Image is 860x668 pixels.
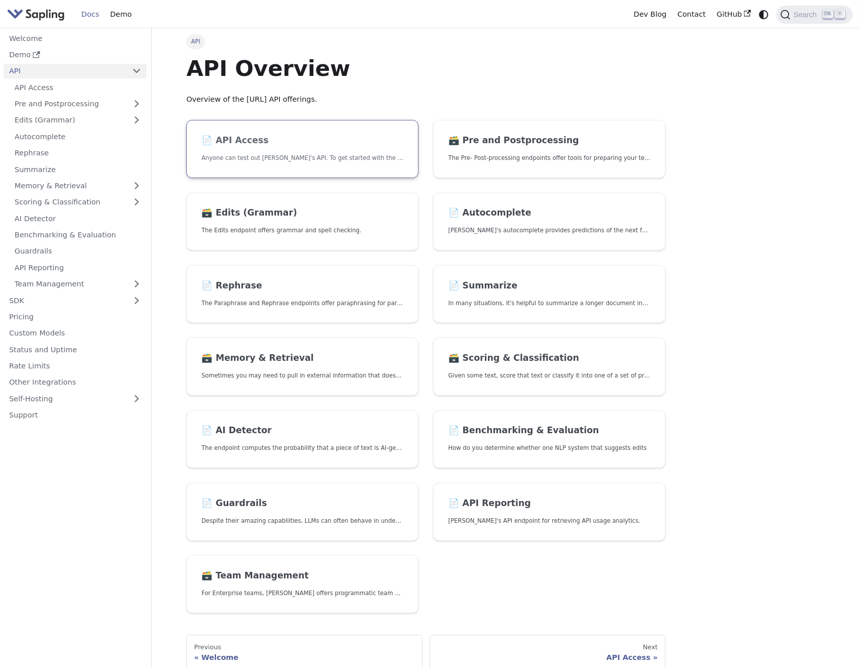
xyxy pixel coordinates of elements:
a: Scoring & Classification [9,195,147,210]
p: Given some text, score that text or classify it into one of a set of pre-specified categories. [448,371,650,381]
p: For Enterprise teams, Sapling offers programmatic team provisioning and management. [201,589,403,598]
button: Search (Ctrl+K) [776,6,852,24]
button: Expand sidebar category 'SDK' [127,293,147,308]
a: SDK [4,293,127,308]
div: API Access [437,653,658,662]
div: Welcome [194,653,415,662]
h2: Team Management [201,570,403,581]
span: API [186,34,205,49]
p: Sometimes you may need to pull in external information that doesn't fit in the context size of an... [201,371,403,381]
img: Sapling.ai [7,7,65,22]
a: Summarize [9,162,147,177]
p: In many situations, it's helpful to summarize a longer document into a shorter, more easily diges... [448,299,650,308]
div: Previous [194,643,415,651]
a: Self-Hosting [4,391,147,406]
p: Sapling's autocomplete provides predictions of the next few characters or words [448,226,650,235]
span: Search [791,11,823,19]
button: Collapse sidebar category 'API' [127,64,147,78]
p: Despite their amazing capabilities, LLMs can often behave in undesired [201,516,403,526]
h2: Pre and Postprocessing [448,135,650,146]
a: 🗃️ Scoring & ClassificationGiven some text, score that text or classify it into one of a set of p... [433,338,666,396]
a: 🗃️ Edits (Grammar)The Edits endpoint offers grammar and spell checking. [186,193,419,251]
h2: Memory & Retrieval [201,353,403,364]
a: Pre and Postprocessing [9,97,147,111]
a: API Access [9,80,147,95]
h1: API Overview [186,55,666,82]
a: Rephrase [9,146,147,160]
a: 📄️ Autocomplete[PERSON_NAME]'s autocomplete provides predictions of the next few characters or words [433,193,666,251]
a: Autocomplete [9,129,147,144]
a: Sapling.ai [7,7,68,22]
h2: Rephrase [201,280,403,291]
a: 📄️ Benchmarking & EvaluationHow do you determine whether one NLP system that suggests edits [433,410,666,469]
a: 📄️ AI DetectorThe endpoint computes the probability that a piece of text is AI-generated, [186,410,419,469]
a: 📄️ GuardrailsDespite their amazing capabilities, LLMs can often behave in undesired [186,483,419,541]
h2: Autocomplete [448,207,650,219]
a: 🗃️ Pre and PostprocessingThe Pre- Post-processing endpoints offer tools for preparing your text d... [433,120,666,178]
a: Benchmarking & Evaluation [9,228,147,242]
a: 🗃️ Memory & RetrievalSometimes you may need to pull in external information that doesn't fit in t... [186,338,419,396]
a: 📄️ RephraseThe Paraphrase and Rephrase endpoints offer paraphrasing for particular styles. [186,265,419,323]
p: The Edits endpoint offers grammar and spell checking. [201,226,403,235]
p: Overview of the [URL] API offerings. [186,94,666,106]
p: The Pre- Post-processing endpoints offer tools for preparing your text data for ingestation as we... [448,153,650,163]
p: Sapling's API endpoint for retrieving API usage analytics. [448,516,650,526]
a: Memory & Retrieval [9,179,147,193]
p: The Paraphrase and Rephrase endpoints offer paraphrasing for particular styles. [201,299,403,308]
h2: AI Detector [201,425,403,436]
p: Anyone can test out Sapling's API. To get started with the API, simply: [201,153,403,163]
h2: API Reporting [448,498,650,509]
a: Support [4,408,147,423]
nav: Breadcrumbs [186,34,666,49]
a: Pricing [4,310,147,324]
button: Switch between dark and light mode (currently system mode) [757,7,771,22]
kbd: K [835,10,845,19]
a: Docs [76,7,105,22]
a: API Reporting [9,260,147,275]
a: Rate Limits [4,359,147,373]
a: Contact [672,7,712,22]
a: Edits (Grammar) [9,113,147,128]
a: AI Detector [9,211,147,226]
a: Dev Blog [628,7,672,22]
h2: Benchmarking & Evaluation [448,425,650,436]
h2: Guardrails [201,498,403,509]
h2: Scoring & Classification [448,353,650,364]
a: 📄️ API Reporting[PERSON_NAME]'s API endpoint for retrieving API usage analytics. [433,483,666,541]
a: Team Management [9,277,147,291]
p: The endpoint computes the probability that a piece of text is AI-generated, [201,443,403,453]
a: Demo [105,7,137,22]
a: Guardrails [9,244,147,259]
div: Next [437,643,658,651]
a: Other Integrations [4,375,147,390]
p: How do you determine whether one NLP system that suggests edits [448,443,650,453]
h2: API Access [201,135,403,146]
a: 📄️ SummarizeIn many situations, it's helpful to summarize a longer document into a shorter, more ... [433,265,666,323]
a: GitHub [711,7,756,22]
a: Welcome [4,31,147,46]
a: API [4,64,127,78]
a: 📄️ API AccessAnyone can test out [PERSON_NAME]'s API. To get started with the API, simply: [186,120,419,178]
h2: Edits (Grammar) [201,207,403,219]
a: Demo [4,48,147,62]
h2: Summarize [448,280,650,291]
a: Status and Uptime [4,342,147,357]
a: Custom Models [4,326,147,341]
a: 🗃️ Team ManagementFor Enterprise teams, [PERSON_NAME] offers programmatic team provisioning and m... [186,555,419,613]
